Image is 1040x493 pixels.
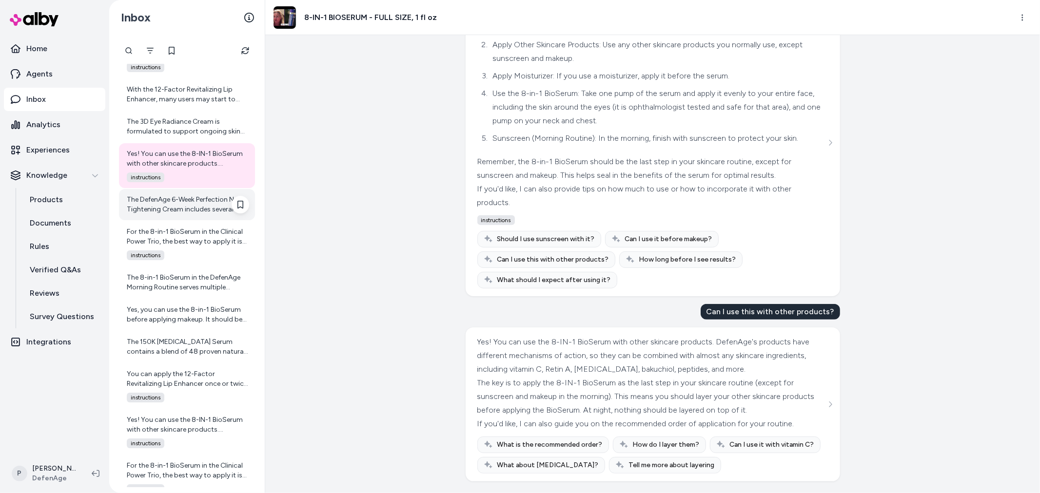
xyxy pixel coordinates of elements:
[304,12,437,23] h3: 8-IN-1 BIOSERUM - FULL SIZE, 1 fl oz
[26,336,71,348] p: Integrations
[625,234,712,244] span: Can I use it before makeup?
[639,255,736,265] span: How long before I see results?
[477,155,826,182] div: Remember, the 8-in-1 BioSerum should be the last step in your skincare routine, except for sunscr...
[127,250,164,260] span: instructions
[497,234,595,244] span: Should I use sunscreen with it?
[4,113,105,136] a: Analytics
[490,69,826,83] li: Apply Moisturizer: If you use a moisturizer, apply it before the serum.
[20,282,105,305] a: Reviews
[490,132,826,145] li: Sunscreen (Morning Routine): In the morning, finish with sunscreen to protect your skin.
[497,275,611,285] span: What should I expect after using it?
[127,305,249,324] div: Yes, you can use the 8-in-1 BioSerum before applying makeup. It should be the last step in your s...
[26,170,67,181] p: Knowledge
[477,335,826,376] div: Yes! You can use the 8-IN-1 BioSerum with other skincare products. DefenAge's products have diffe...
[6,458,84,489] button: P[PERSON_NAME]DefenAge
[730,440,814,450] span: Can I use it with vitamin C?
[30,194,63,206] p: Products
[127,337,249,357] div: The 150K [MEDICAL_DATA] Serum contains a blend of 48 proven natural ingredients infused at their ...
[20,258,105,282] a: Verified Q&As
[10,12,59,26] img: alby Logo
[4,88,105,111] a: Inbox
[490,38,826,65] li: Apply Other Skincare Products: Use any other skincare products you normally use, except sunscreen...
[30,264,81,276] p: Verified Q&As
[20,211,105,235] a: Documents
[127,62,164,72] span: instructions
[127,369,249,389] div: You can apply the 12-Factor Revitalizing Lip Enhancer once or twice daily, ideally in the morning...
[30,311,94,322] p: Survey Questions
[477,182,826,209] div: If you'd like, I can also provide tips on how much to use or how to incorporate it with other pro...
[127,172,164,182] span: instructions
[497,460,599,470] span: What about [MEDICAL_DATA]?
[127,117,249,136] div: The 3D Eye Radiance Cream is formulated to support ongoing skin renewal and repair around the eye...
[26,43,47,55] p: Home
[119,363,255,408] a: You can apply the 12-Factor Revitalizing Lip Enhancer once or twice daily, ideally in the morning...
[30,217,71,229] p: Documents
[26,68,53,80] p: Agents
[127,227,249,246] div: For the 8-in-1 BioSerum in the Clinical Power Trio, the best way to apply it is to use one pump o...
[497,440,603,450] span: What is the recommended order?
[497,255,609,265] span: Can I use this with other products?
[4,62,105,86] a: Agents
[4,164,105,187] button: Knowledge
[119,143,255,188] a: Yes! You can use the 8-IN-1 BioSerum with other skincare products. DefenAge's products have diffe...
[119,299,255,330] a: Yes, you can use the 8-in-1 BioSerum before applying makeup. It should be the last step in your s...
[119,331,255,362] a: The 150K [MEDICAL_DATA] Serum contains a blend of 48 proven natural ingredients infused at their ...
[490,87,826,128] li: Use the 8-in-1 BioSerum: Take one pump of the serum and apply it evenly to your entire face, incl...
[824,137,836,149] button: See more
[119,111,255,142] a: The 3D Eye Radiance Cream is formulated to support ongoing skin renewal and repair around the eye...
[119,267,255,298] a: The 8-in-1 BioSerum in the DefenAge Morning Routine serves multiple important functions for your ...
[4,138,105,162] a: Experiences
[4,37,105,60] a: Home
[477,376,826,417] div: The key is to apply the 8-IN-1 BioSerum as the last step in your skincare routine (except for sun...
[477,417,826,431] div: If you'd like, I can also guide you on the recommended order of application for your routine.
[127,195,249,214] div: The DefenAge 6-Week Perfection Neck Tightening Cream includes several key ingredients designed to...
[701,304,840,320] div: Can I use this with other products?
[140,41,160,60] button: Filter
[119,221,255,266] a: For the 8-in-1 BioSerum in the Clinical Power Trio, the best way to apply it is to use one pump o...
[32,474,76,483] span: DefenAge
[127,273,249,292] div: The 8-in-1 BioSerum in the DefenAge Morning Routine serves multiple important functions for your ...
[20,188,105,211] a: Products
[633,440,700,450] span: How do I layer them?
[629,460,715,470] span: Tell me more about layering
[119,189,255,220] a: The DefenAge 6-Week Perfection Neck Tightening Cream includes several key ingredients designed to...
[235,41,255,60] button: Refresh
[127,149,249,169] div: Yes! You can use the 8-IN-1 BioSerum with other skincare products. DefenAge's products have diffe...
[121,10,151,25] h2: Inbox
[26,144,70,156] p: Experiences
[30,287,59,299] p: Reviews
[127,393,164,402] span: instructions
[26,94,46,105] p: Inbox
[127,438,164,448] span: instructions
[12,466,27,481] span: P
[477,215,515,225] span: instructions
[119,409,255,454] a: Yes! You can use the 8-IN-1 BioSerum with other skincare products. DefenAge's products have diffe...
[824,398,836,410] button: See more
[127,461,249,480] div: For the 8-in-1 BioSerum in the Clinical Power Trio, the best way to apply it is to use one pump o...
[127,415,249,435] div: Yes! You can use the 8-IN-1 BioSerum with other skincare products. DefenAge's products have diffe...
[274,6,296,29] img: hqdefault_8_2.jpg
[4,330,105,354] a: Integrations
[127,85,249,104] div: With the 12-Factor Revitalizing Lip Enhancer, many users may start to notice initial improvements...
[119,79,255,110] a: With the 12-Factor Revitalizing Lip Enhancer, many users may start to notice initial improvements...
[20,235,105,258] a: Rules
[26,119,60,131] p: Analytics
[32,464,76,474] p: [PERSON_NAME]
[20,305,105,328] a: Survey Questions
[30,241,49,252] p: Rules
